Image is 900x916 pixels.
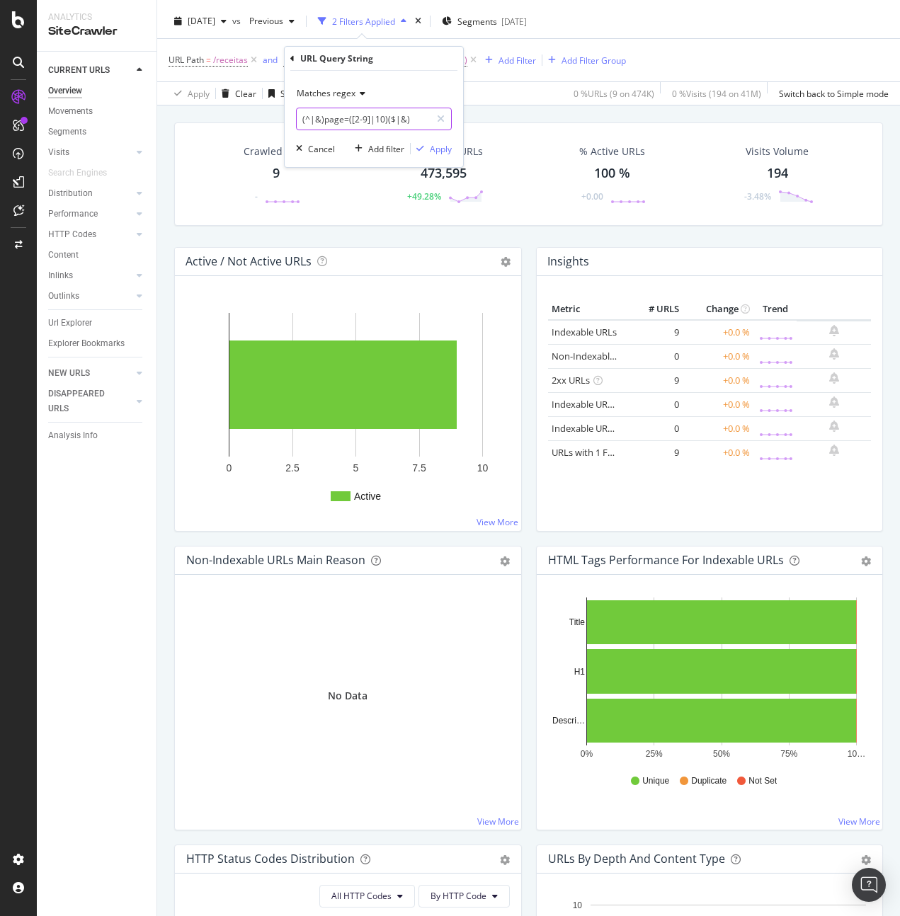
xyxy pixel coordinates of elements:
div: bell-plus [829,372,839,384]
div: times [412,14,424,28]
div: Overview [48,84,82,98]
button: Clear [216,82,256,105]
div: gear [500,556,510,566]
div: Switch back to Simple mode [779,88,889,100]
div: Search Engines [48,166,107,181]
td: +0.0 % [683,392,753,416]
div: Analysis Info [48,428,98,443]
td: 0 [626,416,683,440]
div: 9 [273,164,280,183]
button: [DATE] [169,10,232,33]
text: Active [354,491,381,502]
div: [DATE] [501,16,527,28]
span: Unique [642,775,669,787]
span: /receitas [213,50,248,70]
span: Segments [457,16,497,28]
div: +0.00 [581,190,603,202]
text: 5 [353,462,359,474]
div: bell-plus [829,445,839,456]
a: Analysis Info [48,428,147,443]
div: HTML Tags Performance for Indexable URLs [548,553,784,567]
a: CURRENT URLS [48,63,132,78]
div: NEW URLS [48,366,90,381]
td: +0.0 % [683,320,753,345]
a: Search Engines [48,166,121,181]
a: Outlinks [48,289,132,304]
span: Not Set [748,775,777,787]
div: 194 [767,164,788,183]
div: No Data [328,689,368,703]
span: Previous [244,15,283,27]
text: 10 [572,900,582,910]
a: Visits [48,145,132,160]
div: Distribution [48,186,93,201]
div: Add Filter [499,55,536,67]
td: 0 [626,392,683,416]
div: 0 % URLs ( 9 on 474K ) [574,88,654,100]
td: +0.0 % [683,416,753,440]
span: vs [232,15,244,27]
div: 100 % [594,164,630,183]
a: Indexable URLs with Bad H1 [552,398,670,411]
div: DISAPPEARED URLS [48,387,120,416]
span: 2025 Sep. 5th [188,15,215,27]
div: Visits Volume [746,144,809,159]
div: gear [861,855,871,865]
text: 75% [780,749,797,759]
text: 0 [227,462,232,474]
td: 0 [626,344,683,368]
a: Inlinks [48,268,132,283]
div: bell-plus [829,396,839,408]
button: Add filter [349,142,404,156]
div: and [263,54,278,66]
div: Apply [188,88,210,100]
a: View More [477,815,519,828]
div: Performance [48,207,98,222]
text: 2.5 [285,462,300,474]
div: Crawled URLs [244,144,309,159]
div: A chart. [548,597,866,762]
div: HTTP Status Codes Distribution [186,852,355,866]
button: Apply [169,82,210,105]
div: gear [500,855,510,865]
td: +0.0 % [683,344,753,368]
div: bell-plus [829,325,839,336]
span: Matches regex [297,87,355,99]
div: HTTP Codes [48,227,96,242]
div: Segments [48,125,86,139]
a: Distribution [48,186,132,201]
a: View More [838,815,880,828]
div: Save [280,88,300,100]
th: Change [683,299,753,320]
text: Title [569,617,585,627]
button: All HTTP Codes [319,885,415,908]
div: -3.48% [744,190,771,202]
div: Inlinks [48,268,73,283]
button: By HTTP Code [418,885,510,908]
h4: Active / Not Active URLs [186,252,312,271]
i: Options [501,257,511,267]
a: Segments [48,125,147,139]
div: Url Explorer [48,316,92,331]
td: +0.0 % [683,368,753,392]
th: Metric [548,299,627,320]
a: HTTP Codes [48,227,132,242]
button: Previous [244,10,300,33]
div: 2 Filters Applied [332,16,395,28]
a: DISAPPEARED URLS [48,387,132,416]
a: Performance [48,207,132,222]
div: Visits [48,145,69,160]
div: Apply [430,143,452,155]
text: Descri… [552,716,584,726]
div: Cancel [308,143,335,155]
div: Non-Indexable URLs Main Reason [186,553,365,567]
button: Add Filter [479,52,536,69]
div: 0 % Visits ( 194 on 41M ) [672,88,761,100]
th: # URLS [626,299,683,320]
td: +0.0 % [683,440,753,464]
span: All HTTP Codes [331,890,392,902]
div: CURRENT URLS [48,63,110,78]
text: 0% [580,749,593,759]
span: URL Query String [283,54,351,66]
a: URLs with 1 Follow Inlink [552,446,656,459]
